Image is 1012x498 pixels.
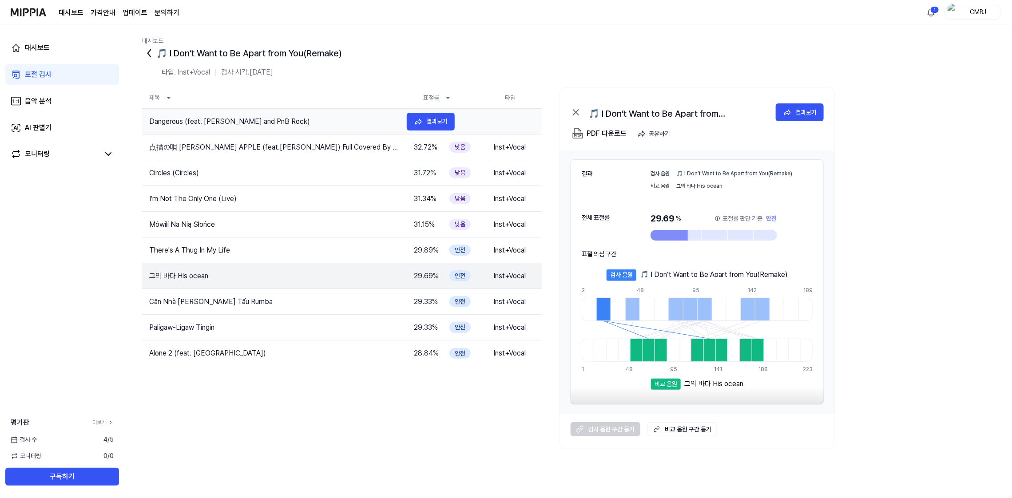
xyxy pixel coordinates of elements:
[649,129,670,138] div: 공유하기
[142,322,400,333] td: Paligaw-Ligaw Tingin
[582,365,594,373] div: 1
[5,468,119,486] button: 구독하기
[449,245,471,256] div: 안전
[25,69,52,80] div: 표절 검사
[714,365,726,373] div: 141
[142,37,163,48] a: 대시보드
[449,270,471,281] div: 안전
[11,451,41,461] span: 모니터링
[582,286,596,294] div: 2
[582,249,616,259] h2: 표절 의심 구간
[676,169,813,178] div: 🎵 I Don’t Want to Be Apart from You(Remake)
[670,365,682,373] div: 95
[142,87,409,108] th: 제목
[5,37,119,59] a: 대시보드
[449,219,471,230] div: 낮음
[961,7,996,17] div: CMBJ
[5,91,119,112] a: 음악 분석
[945,5,1001,20] button: profileCMBJ
[221,67,273,78] div: 검사 시각. [DATE]
[142,194,400,204] td: I'm Not The Only One (Live)
[748,286,762,294] div: 142
[142,245,400,256] td: There's A Thug In My Life
[758,365,770,373] div: 188
[11,417,29,428] span: 평가판
[795,107,817,117] div: 결과보기
[924,5,938,20] button: 알림1
[766,212,777,225] div: 안전
[414,168,436,178] div: 31.72 %
[91,8,115,18] a: 가격안내
[478,212,542,237] td: Inst+Vocal
[414,322,438,333] div: 29.33 %
[103,451,114,461] span: 0 / 0
[478,238,542,263] td: Inst+Vocal
[776,103,824,121] button: 결과보기
[723,212,763,225] div: 표절률 판단 기준
[11,149,99,159] a: 모니터링
[5,117,119,138] a: AI 판별기
[142,219,400,230] td: Mówili Na Nią Słońce
[449,167,471,178] div: 낮음
[640,269,788,277] div: 🎵 I Don’t Want to Be Apart from You(Remake)
[607,269,636,281] div: 검사 음원
[582,212,642,224] div: 전체 표절률
[142,142,400,153] td: 点描の唄 [PERSON_NAME] APPLE (feat.[PERSON_NAME]) Full Covered By オサム × 春茶 REMASTERED
[407,113,455,130] a: 결과보기
[478,341,542,366] td: Inst+Vocal
[637,286,652,294] div: 48
[11,435,37,444] span: 검사 수
[449,193,471,204] div: 낮음
[478,315,542,340] td: Inst+Vocal
[693,286,707,294] div: 95
[414,142,437,153] div: 32.72 %
[414,348,439,359] div: 28.84 %
[684,379,743,387] div: 그의 바다 His ocean
[676,212,681,225] div: %
[142,271,400,281] td: 그의 바다 His ocean
[25,96,52,107] div: 음악 분석
[142,296,400,307] td: Căn Nhà [PERSON_NAME] Tấu Rumba
[155,8,179,18] a: 문의하기
[162,67,210,78] div: 타입. Inst+Vocal
[571,125,628,142] button: PDF 다운로드
[478,289,542,314] td: Inst+Vocal
[634,125,677,142] button: 공유하기
[426,116,448,126] div: 결과보기
[5,64,119,85] a: 표절 검사
[449,142,471,153] div: 낮음
[676,181,813,190] div: 그의 바다 His ocean
[414,194,437,204] div: 31.34 %
[930,6,939,13] div: 1
[803,365,813,373] div: 223
[479,87,542,108] th: 타입
[25,149,50,159] div: 모니터링
[414,219,435,230] div: 31.15 %
[651,212,777,225] div: 29.69
[478,135,542,160] td: Inst+Vocal
[123,8,147,18] a: 업데이트
[414,296,438,307] div: 29.33 %
[142,348,400,359] td: Alone 2 (feat. [GEOGRAPHIC_DATA])
[587,128,627,139] div: PDF 다운로드
[626,365,638,373] div: 48
[651,181,673,190] div: 비교 음원
[449,296,471,307] div: 안전
[647,422,717,436] a: 비교 음원 구간 듣기
[25,123,52,133] div: AI 판별기
[651,425,662,434] img: external link
[25,43,50,53] div: 대시보드
[560,150,834,413] a: 결과검사 음원🎵 I Don’t Want to Be Apart from You(Remake)비교 음원그의 바다 His ocean전체 표절률29.69%information표절률 ...
[651,169,673,178] div: 검사 음원
[803,286,813,294] div: 189
[948,4,958,21] img: profile
[478,264,542,289] td: Inst+Vocal
[414,271,439,281] div: 29.69 %
[59,8,83,18] a: 대시보드
[414,245,439,256] div: 29.89 %
[142,116,400,127] td: Dangerous (feat. [PERSON_NAME] and PnB Rock)
[714,215,721,222] img: information
[478,161,542,186] td: Inst+Vocal
[92,419,114,427] a: 더보기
